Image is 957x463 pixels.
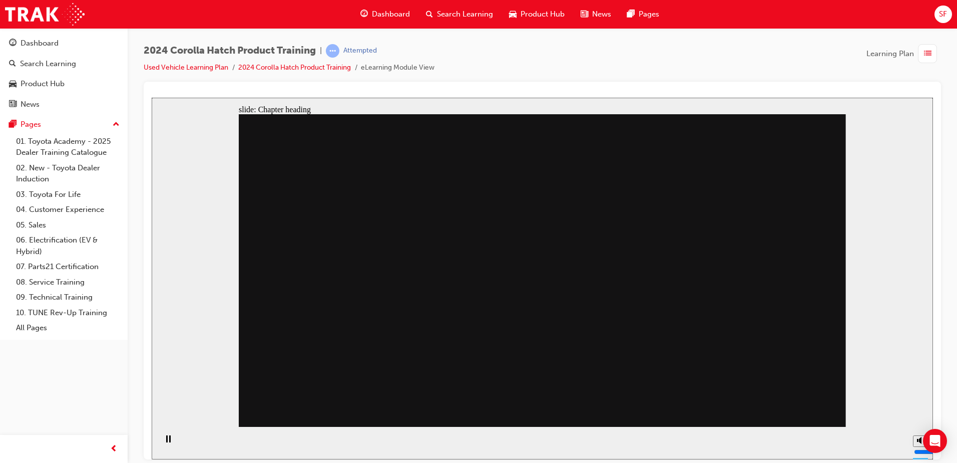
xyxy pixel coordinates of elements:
[5,337,22,354] button: Pause (Ctrl+Alt+P)
[12,290,124,305] a: 09. Technical Training
[372,9,410,20] span: Dashboard
[4,75,124,93] a: Product Hub
[326,44,339,58] span: learningRecordVerb_ATTEMPT-icon
[4,55,124,73] a: Search Learning
[12,202,124,217] a: 04. Customer Experience
[501,4,573,25] a: car-iconProduct Hub
[12,217,124,233] a: 05. Sales
[238,63,351,72] a: 2024 Corolla Hatch Product Training
[12,320,124,336] a: All Pages
[12,160,124,187] a: 02. New - Toyota Dealer Induction
[934,6,952,23] button: SF
[762,350,827,358] input: volume
[866,48,914,60] span: Learning Plan
[627,8,635,21] span: pages-icon
[619,4,667,25] a: pages-iconPages
[12,134,124,160] a: 01. Toyota Academy - 2025 Dealer Training Catalogue
[12,305,124,321] a: 10. TUNE Rev-Up Training
[343,46,377,56] div: Attempted
[110,443,118,455] span: prev-icon
[320,45,322,57] span: |
[352,4,418,25] a: guage-iconDashboard
[521,9,565,20] span: Product Hub
[360,8,368,21] span: guage-icon
[426,8,433,21] span: search-icon
[5,329,22,362] div: playback controls
[437,9,493,20] span: Search Learning
[418,4,501,25] a: search-iconSearch Learning
[924,48,931,60] span: list-icon
[4,32,124,115] button: DashboardSearch LearningProduct HubNews
[21,38,59,49] div: Dashboard
[113,118,120,131] span: up-icon
[144,45,316,57] span: 2024 Corolla Hatch Product Training
[4,95,124,114] a: News
[361,62,434,74] li: eLearning Module View
[5,3,85,26] img: Trak
[4,34,124,53] a: Dashboard
[866,44,941,63] button: Learning Plan
[12,275,124,290] a: 08. Service Training
[9,80,17,89] span: car-icon
[939,9,947,20] span: SF
[21,99,40,110] div: News
[144,63,228,72] a: Used Vehicle Learning Plan
[12,259,124,275] a: 07. Parts21 Certification
[20,58,76,70] div: Search Learning
[12,187,124,202] a: 03. Toyota For Life
[4,115,124,134] button: Pages
[21,119,41,130] div: Pages
[21,78,65,90] div: Product Hub
[756,329,776,362] div: misc controls
[9,120,17,129] span: pages-icon
[12,233,124,259] a: 06. Electrification (EV & Hybrid)
[509,8,517,21] span: car-icon
[9,60,16,69] span: search-icon
[592,9,611,20] span: News
[9,39,17,48] span: guage-icon
[581,8,588,21] span: news-icon
[639,9,659,20] span: Pages
[9,100,17,109] span: news-icon
[573,4,619,25] a: news-iconNews
[923,429,947,453] div: Open Intercom Messenger
[761,338,777,349] button: Mute (Ctrl+Alt+M)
